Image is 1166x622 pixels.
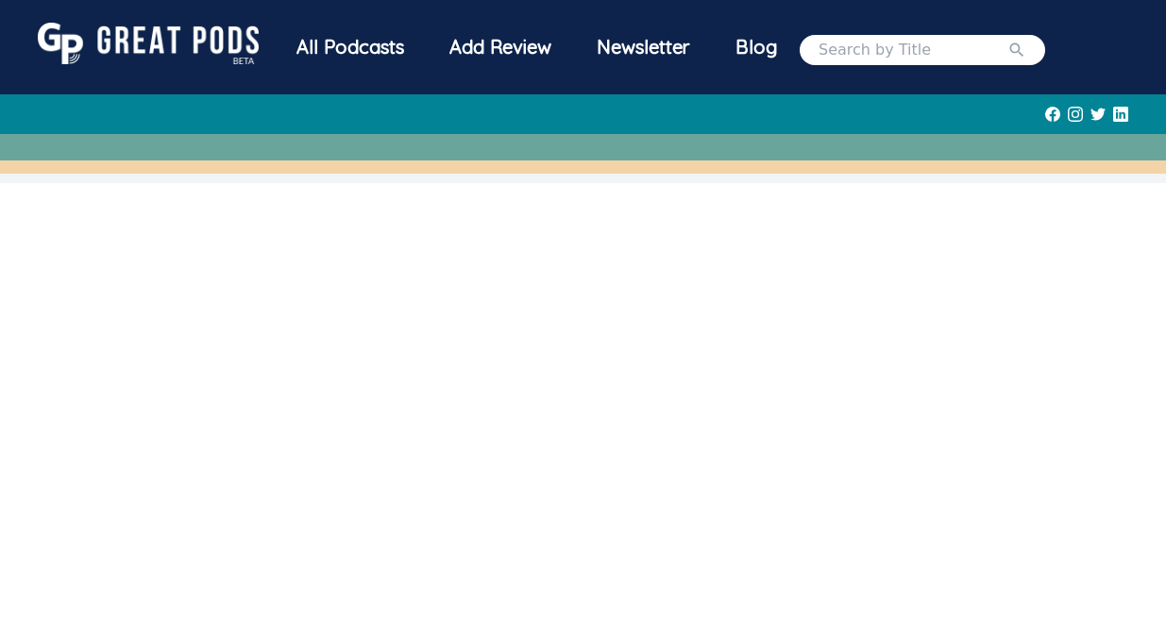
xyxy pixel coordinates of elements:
div: Newsletter [574,23,713,72]
img: GreatPods [38,23,259,64]
div: All Podcasts [274,23,427,72]
iframe: Advertisement [17,183,1150,447]
a: All Podcasts [274,23,427,76]
input: Search by Title [819,39,1007,61]
a: Add Review [427,23,574,72]
a: Newsletter [574,23,713,76]
a: Blog [713,23,800,72]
